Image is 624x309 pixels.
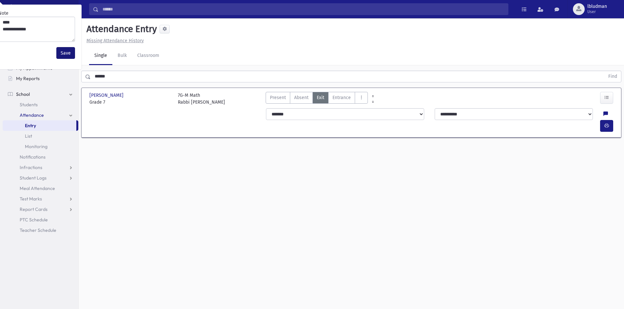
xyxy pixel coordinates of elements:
span: Meal Attendance [20,185,55,191]
input: Search [99,3,508,15]
a: Entry [3,120,76,131]
span: Teacher Schedule [20,227,56,233]
span: My Reports [16,76,40,81]
a: Teacher Schedule [3,225,78,235]
span: Student Logs [20,175,47,181]
a: Missing Attendance History [84,38,144,43]
a: Test Marks [3,194,78,204]
img: AdmirePro [5,3,43,16]
span: School [16,91,30,97]
span: Report Cards [20,206,47,212]
span: Notifications [20,154,46,160]
span: Entry [25,123,36,129]
span: Infractions [20,164,42,170]
span: Present [270,94,286,101]
span: Students [20,102,38,108]
span: Grade 7 [89,99,171,106]
span: lbludman [587,4,607,9]
a: Bulk [112,47,132,65]
a: My Reports [3,73,78,84]
a: Classroom [132,47,164,65]
button: Find [604,71,621,82]
a: List [3,131,78,141]
a: Report Cards [3,204,78,215]
a: Attendance [3,110,78,120]
span: Entrance [332,94,351,101]
a: Single [89,47,112,65]
a: Monitoring [3,141,78,152]
span: Monitoring [25,144,47,149]
span: Absent [294,94,309,101]
a: Meal Attendance [3,183,78,194]
span: List [25,133,32,139]
span: Exit [317,94,324,101]
span: PTC Schedule [20,217,48,223]
u: Missing Attendance History [86,38,144,43]
a: Notifications [3,152,78,162]
a: School [3,89,78,99]
a: Student Logs [3,173,78,183]
div: 7G-M Math Rabbi [PERSON_NAME] [178,92,225,106]
a: Infractions [3,162,78,173]
span: Test Marks [20,196,42,202]
span: User [587,9,607,14]
span: Attendance [20,112,44,118]
button: Save [56,47,75,59]
span: [PERSON_NAME] [89,92,125,99]
a: Students [3,99,78,110]
div: AttTypes [266,92,368,106]
a: PTC Schedule [3,215,78,225]
h5: Attendance Entry [84,24,157,35]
